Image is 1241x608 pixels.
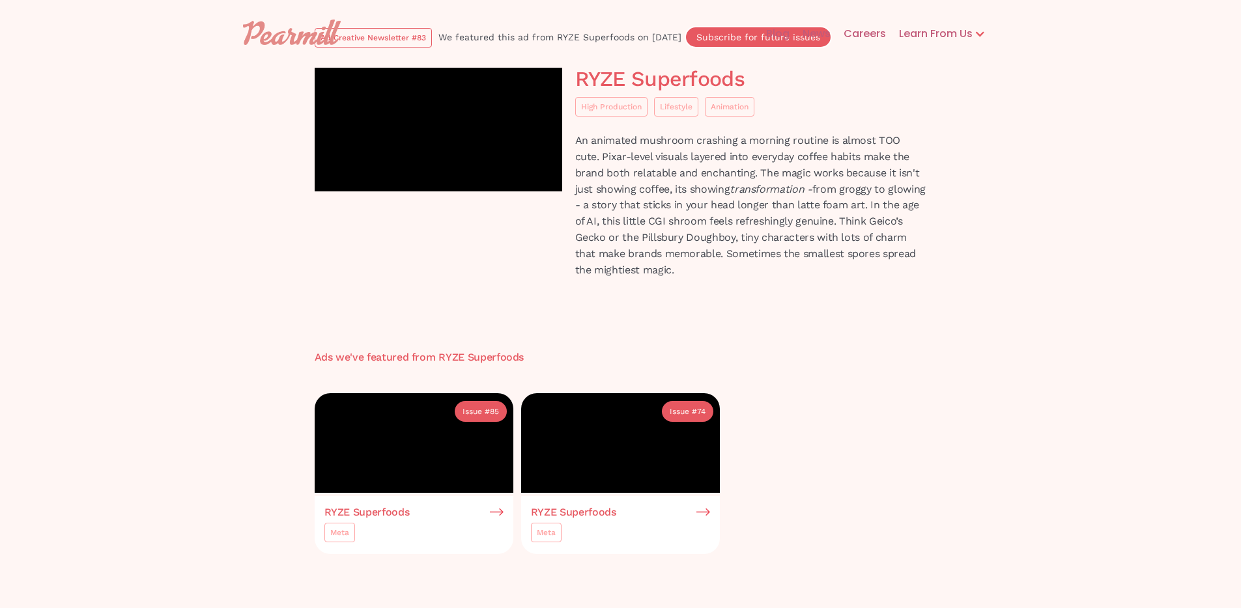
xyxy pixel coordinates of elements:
[697,405,706,418] div: 74
[531,523,562,542] a: Meta
[831,13,886,55] a: Careers
[662,401,713,422] a: Issue #74
[705,97,754,117] a: Animation
[324,523,355,542] a: Meta
[330,526,349,539] div: Meta
[531,506,616,518] h3: RYZE Superfoods
[711,100,749,113] div: Animation
[438,352,524,363] h3: RYZE Superfoods
[490,405,499,418] div: 85
[581,100,642,113] div: High Production
[886,26,973,42] div: Learn From Us
[670,405,697,418] div: Issue #
[730,183,812,195] em: transformation -
[575,68,927,90] h1: RYZE Superfoods
[790,13,831,55] a: News
[324,506,410,518] h3: RYZE Superfoods
[455,401,507,422] a: Issue #85
[575,97,648,117] a: High Production
[886,13,999,55] div: Learn From Us
[575,133,927,278] p: An animated mushroom crashing a morning routine is almost TOO cute. Pixar-level visuals layered i...
[531,506,710,518] a: RYZE Superfoods
[315,352,439,363] h3: Ads we've featured from
[654,97,698,117] a: Lifestyle
[463,405,490,418] div: Issue #
[537,526,556,539] div: Meta
[660,100,692,113] div: Lifestyle
[324,506,504,518] a: RYZE Superfoods
[753,13,790,55] a: Blog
